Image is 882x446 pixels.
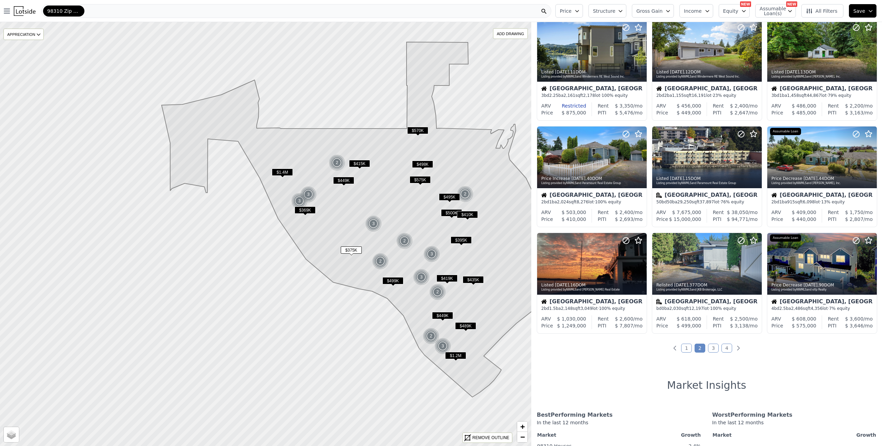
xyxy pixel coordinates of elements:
div: 3 bd 2.25 ba sqft lot · 100% equity [541,93,643,98]
a: Price Increase [DATE],40DOMListing provided byNWMLSand Paramount Real Estate GroupHouse[GEOGRAPHI... [537,126,646,227]
span: $ 38,050 [727,210,748,215]
time: 2025-08-01 21:58 [674,283,688,287]
div: [GEOGRAPHIC_DATA], [GEOGRAPHIC_DATA] [656,192,758,199]
span: $ 2,647 [730,110,748,115]
div: ARV [771,102,781,109]
div: [GEOGRAPHIC_DATA], [GEOGRAPHIC_DATA] [541,192,643,199]
span: $ 2,400 [615,210,633,215]
div: ARV [541,209,551,216]
div: REMOVE OUTLINE [472,435,509,441]
img: g1.png [423,328,440,344]
div: Price Increase , 40 DOM [541,176,643,181]
span: $410K [457,211,478,218]
div: 3 [291,193,308,209]
span: Income [684,8,702,14]
img: g1.png [434,338,451,354]
div: In the last 12 months [712,419,876,430]
div: /mo [839,102,873,109]
div: PITI [713,109,721,116]
time: 2025-08-05 00:00 [555,283,569,287]
img: g1.png [365,215,382,232]
div: Rent [713,315,724,322]
div: ARV [541,102,551,109]
div: Listing provided by NWMLS and Windermere RE West Sound Inc. [541,75,643,79]
div: Listed , 16 DOM [541,282,643,288]
div: 3 [413,269,430,285]
div: Listing provided by NWMLS and [PERSON_NAME], Inc. [771,75,873,79]
button: Gross Gain [632,4,674,18]
div: ARV [656,209,666,216]
div: /mo [839,209,873,216]
div: 2 bd 1 ba sqft lot · 13% equity [771,199,873,205]
a: Page 1 [681,344,692,353]
div: /mo [606,216,643,223]
div: ARV [771,315,781,322]
div: Price [771,216,783,223]
div: /mo [721,322,758,329]
span: $498K [412,161,433,168]
div: $435K [463,276,484,286]
div: Price Decrease , 90 DOM [771,282,873,288]
span: 2,024 [557,200,569,204]
div: /mo [839,315,873,322]
div: PITI [828,322,837,329]
span: $ 608,000 [792,316,816,322]
div: Price [541,109,553,116]
span: Equity [723,8,738,14]
div: /mo [721,216,758,223]
span: $500K [441,209,462,216]
span: 6,098 [803,200,814,204]
div: [GEOGRAPHIC_DATA], [GEOGRAPHIC_DATA] [771,192,873,199]
div: Listing provided by NWMLS and Paramount Real Estate Group [656,181,758,185]
div: NEW [740,1,751,7]
span: 98310 Zip Code [47,8,80,14]
time: 2025-08-09 16:27 [555,70,569,74]
div: Price [656,216,668,223]
div: 2 [457,186,473,202]
div: Listing provided by NWMLS and [PERSON_NAME], Inc. [771,181,873,185]
span: $ 2,200 [845,103,863,109]
div: PITI [598,322,606,329]
div: bd 0 ba sqft lot · 100% equity [656,306,758,311]
div: /mo [837,322,873,329]
div: Rent [598,102,609,109]
div: Price [656,322,668,329]
a: Page 4 [721,344,732,353]
div: Assumable Loan [770,128,801,135]
span: $ 503,000 [562,210,586,215]
div: Rent [598,209,609,216]
span: − [520,433,525,441]
span: 37,897 [699,200,714,204]
div: $500K [441,209,462,219]
div: [GEOGRAPHIC_DATA], [GEOGRAPHIC_DATA] [541,299,643,306]
a: Zoom out [517,432,527,442]
a: Layers [4,427,19,442]
img: House [541,192,547,198]
span: $ 5,476 [615,110,633,115]
th: Market [537,430,640,440]
div: /mo [724,102,758,109]
span: 12,197 [689,306,704,311]
img: g1.png [329,154,346,171]
span: 1,155 [672,93,684,98]
img: Multifamily [656,192,662,198]
div: $499K [382,277,403,287]
div: $495K [439,193,460,203]
div: Listed , 12 DOM [656,69,758,75]
div: /mo [609,102,643,109]
div: PITI [828,216,837,223]
div: $489K [455,322,476,332]
time: 2025-08-06 00:02 [572,176,586,181]
div: $449K [432,312,453,322]
img: House [541,299,547,304]
img: Lotside [14,6,35,16]
span: $435K [463,276,484,283]
div: 3 [365,215,382,232]
span: 3,049 [581,306,592,311]
div: [GEOGRAPHIC_DATA], [GEOGRAPHIC_DATA] [656,86,758,93]
a: Price Decrease [DATE],44DOMListing provided byNWMLSand [PERSON_NAME], Inc.Assumable LoanHouse[GEO... [767,126,876,227]
span: $395K [451,236,472,244]
span: $ 7,675,000 [672,210,701,215]
div: /mo [609,315,643,322]
div: 2 [372,253,389,270]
